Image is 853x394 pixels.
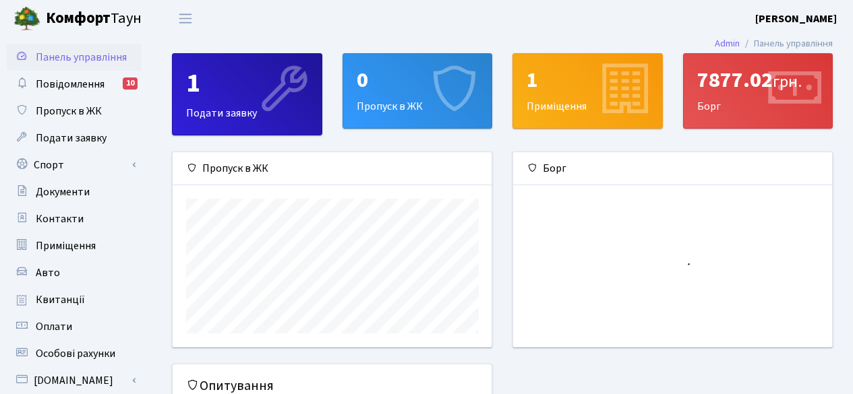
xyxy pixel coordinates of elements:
[7,205,142,232] a: Контакти
[36,319,72,334] span: Оплати
[36,292,85,307] span: Квитанції
[46,7,111,29] b: Комфорт
[697,67,819,93] div: 7877.02
[7,152,142,178] a: Спорт
[7,178,142,205] a: Документи
[36,211,84,226] span: Контакти
[740,36,833,51] li: Панель управління
[36,104,102,119] span: Пропуск в ЖК
[755,11,837,26] b: [PERSON_NAME]
[7,367,142,394] a: [DOMAIN_NAME]
[684,54,833,128] div: Борг
[36,238,96,253] span: Приміщення
[186,378,478,394] h5: Опитування
[123,77,138,90] div: 10
[7,44,142,71] a: Панель управління
[7,259,142,286] a: Авто
[172,53,322,135] a: 1Подати заявку
[36,50,127,65] span: Панель управління
[7,340,142,367] a: Особові рахунки
[186,67,308,100] div: 1
[7,98,142,125] a: Пропуск в ЖК
[513,152,832,185] div: Борг
[755,11,837,27] a: [PERSON_NAME]
[7,232,142,259] a: Приміщення
[7,313,142,340] a: Оплати
[36,131,107,145] span: Подати заявку
[7,286,142,313] a: Квитанції
[513,54,662,128] div: Приміщення
[173,54,322,135] div: Подати заявку
[527,67,649,93] div: 1
[173,152,492,185] div: Пропуск в ЖК
[46,7,142,30] span: Таун
[13,5,40,32] img: logo.png
[36,77,105,92] span: Повідомлення
[7,71,142,98] a: Повідомлення10
[357,67,479,93] div: 0
[36,346,115,361] span: Особові рахунки
[715,36,740,51] a: Admin
[343,53,493,129] a: 0Пропуск в ЖК
[169,7,202,30] button: Переключити навігацію
[695,30,853,58] nav: breadcrumb
[36,265,60,280] span: Авто
[7,125,142,152] a: Подати заявку
[512,53,663,129] a: 1Приміщення
[343,54,492,128] div: Пропуск в ЖК
[36,185,90,199] span: Документи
